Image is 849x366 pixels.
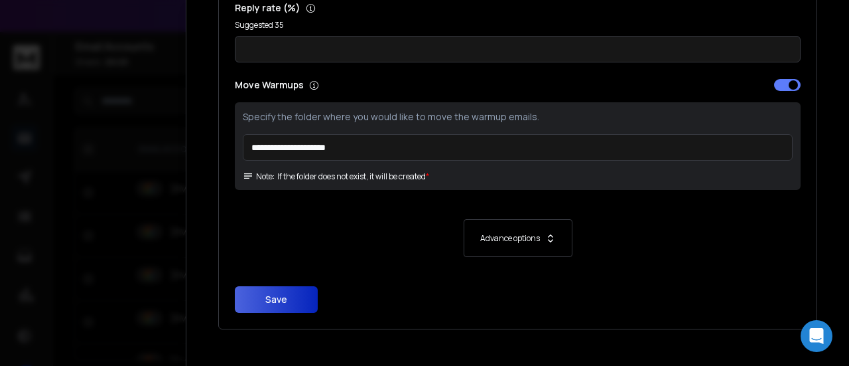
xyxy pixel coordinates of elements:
p: Specify the folder where you would like to move the warmup emails. [243,110,793,124]
div: Open Intercom Messenger [801,320,832,352]
button: Advance options [248,219,787,257]
button: Save [235,286,318,313]
p: Suggested 35 [235,20,801,31]
p: Move Warmups [235,78,514,92]
p: Reply rate (%) [235,1,801,15]
p: If the folder does not exist, it will be created [277,171,426,182]
p: Advance options [480,233,540,244]
span: Note: [243,171,275,182]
